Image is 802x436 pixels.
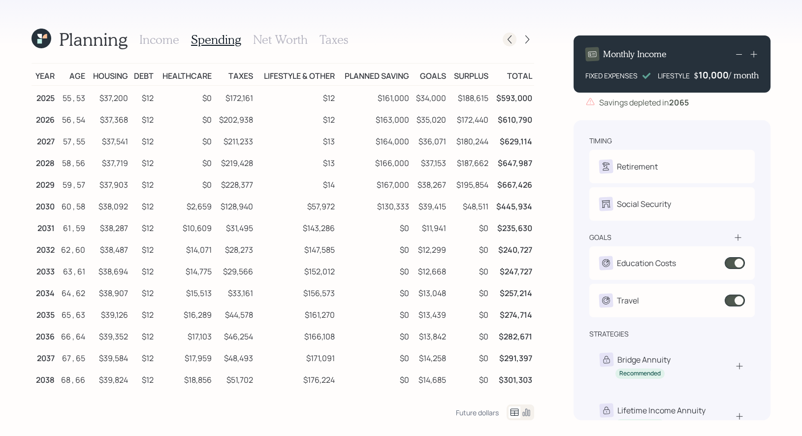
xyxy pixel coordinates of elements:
div: 10,000 [699,69,729,81]
td: $38,694 [87,259,129,281]
td: $282,671 [490,324,534,346]
td: $12 [130,172,156,194]
td: $156,573 [255,281,337,302]
td: 2038 [32,368,57,389]
td: $195,854 [448,172,490,194]
td: $2,659 [156,194,214,216]
td: $36,071 [411,129,448,151]
td: $10,609 [156,216,214,237]
td: $257,214 [490,281,534,302]
td: $593,000 [490,86,534,108]
td: $171,091 [255,346,337,368]
td: $445,934 [490,194,534,216]
td: $176,224 [255,368,337,389]
td: $274,714 [490,302,534,324]
td: $39,824 [87,368,129,389]
td: $167,000 [337,172,412,194]
td: $12,668 [411,259,448,281]
div: Future dollars [456,408,499,417]
td: $0 [156,107,214,129]
td: $14 [255,172,337,194]
div: Recommended [619,369,661,378]
td: $610,790 [490,107,534,129]
td: $0 [448,281,490,302]
td: $38,267 [411,172,448,194]
td: $187,662 [448,151,490,172]
td: 64 , 62 [57,281,87,302]
td: $629,114 [490,129,534,151]
h3: Net Worth [253,33,308,47]
td: $38,907 [87,281,129,302]
td: Surplus [448,64,490,86]
td: $667,426 [490,172,534,194]
td: $57,972 [255,194,337,216]
h4: / month [729,70,759,81]
td: $11,941 [411,216,448,237]
td: $0 [337,302,412,324]
td: $164,000 [337,129,412,151]
td: 57 , 55 [57,129,87,151]
td: $51,702 [214,368,255,389]
td: $29,566 [214,259,255,281]
td: $35,020 [411,107,448,129]
td: $0 [337,368,412,389]
td: $166,108 [255,324,337,346]
td: 2029 [32,172,57,194]
div: Recommended [619,420,661,429]
td: $147,585 [255,237,337,259]
td: $14,258 [411,346,448,368]
td: 2030 [32,194,57,216]
td: $166,000 [337,151,412,172]
td: $12 [130,194,156,216]
td: 67 , 65 [57,346,87,368]
td: $0 [448,368,490,389]
td: $39,126 [87,302,129,324]
td: $12 [130,368,156,389]
td: $0 [156,151,214,172]
td: 68 , 66 [57,368,87,389]
td: $172,440 [448,107,490,129]
td: $228,377 [214,172,255,194]
td: $211,233 [214,129,255,151]
td: 2037 [32,346,57,368]
td: $39,352 [87,324,129,346]
td: $0 [337,216,412,237]
td: $13 [255,129,337,151]
td: Lifestyle & Other [255,64,337,86]
td: $33,161 [214,281,255,302]
td: Housing [87,64,129,86]
td: 2035 [32,302,57,324]
div: Bridge Annuity [617,354,671,366]
h1: Planning [59,29,128,50]
td: $18,856 [156,368,214,389]
td: Planned Saving [337,64,412,86]
td: $12 [130,86,156,108]
td: $0 [337,259,412,281]
td: $16,289 [156,302,214,324]
td: 58 , 56 [57,151,87,172]
td: 2031 [32,216,57,237]
td: 59 , 57 [57,172,87,194]
td: $12 [130,216,156,237]
td: $161,270 [255,302,337,324]
td: $240,727 [490,237,534,259]
td: $12 [130,237,156,259]
td: 2028 [32,151,57,172]
td: $188,615 [448,86,490,108]
td: 2033 [32,259,57,281]
td: $291,397 [490,346,534,368]
td: $12 [130,107,156,129]
td: Healthcare [156,64,214,86]
td: Debt [130,64,156,86]
td: $180,244 [448,129,490,151]
td: 2025 [32,86,57,108]
h4: $ [694,70,699,81]
td: $38,287 [87,216,129,237]
td: $0 [337,237,412,259]
td: 60 , 58 [57,194,87,216]
td: $12 [255,107,337,129]
b: 2065 [669,97,689,108]
td: $0 [448,237,490,259]
td: $12 [130,324,156,346]
td: $34,000 [411,86,448,108]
